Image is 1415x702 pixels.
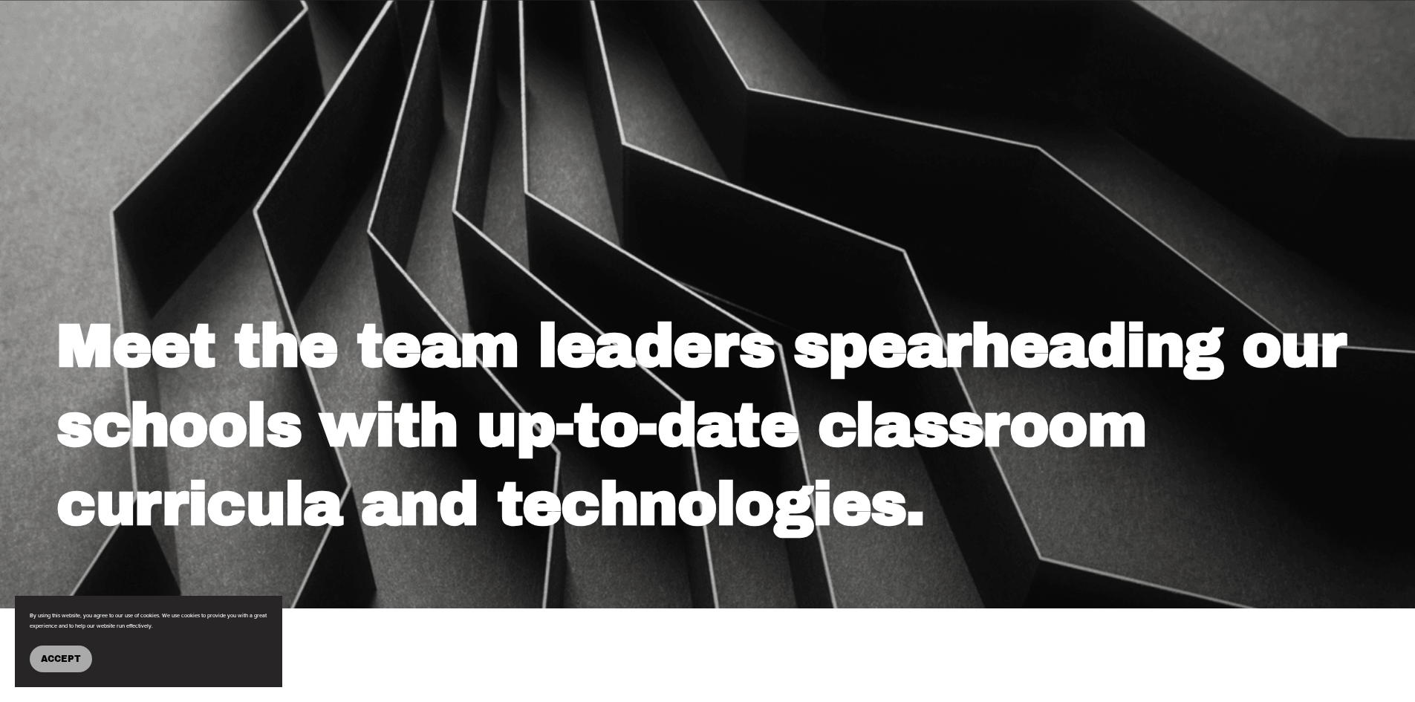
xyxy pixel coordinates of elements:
button: Accept [30,646,92,672]
span: Upgrade [6,18,44,29]
section: Cookie banner [15,596,282,687]
strong: Meet the team leaders spearheading our schools with up-to-date classroom curricula and technologies. [56,313,1364,537]
span: Accept [41,654,81,664]
p: By using this website, you agree to our use of cookies. We use cookies to provide you with a grea... [30,611,267,631]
